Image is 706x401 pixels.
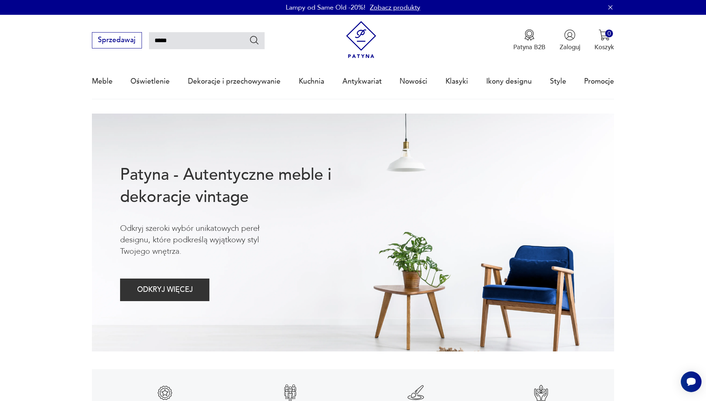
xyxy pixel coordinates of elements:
[130,64,170,98] a: Oświetlenie
[286,3,365,12] p: Lampy od Same Old -20%!
[584,64,614,98] a: Promocje
[120,164,360,208] h1: Patyna - Autentyczne meble i dekoracje vintage
[299,64,324,98] a: Kuchnia
[370,3,420,12] a: Zobacz produkty
[445,64,468,98] a: Klasyki
[564,29,576,41] img: Ikonka użytkownika
[550,64,566,98] a: Style
[594,43,614,51] p: Koszyk
[524,29,535,41] img: Ikona medalu
[681,371,702,392] iframe: Smartsupp widget button
[92,32,142,48] button: Sprzedawaj
[120,279,209,301] button: ODKRYJ WIĘCEJ
[92,64,113,98] a: Meble
[594,29,614,51] button: 0Koszyk
[605,30,613,37] div: 0
[513,43,546,51] p: Patyna B2B
[486,64,532,98] a: Ikony designu
[188,64,281,98] a: Dekoracje i przechowywanie
[513,29,546,51] button: Patyna B2B
[400,64,427,98] a: Nowości
[560,43,580,51] p: Zaloguj
[560,29,580,51] button: Zaloguj
[342,21,380,58] img: Patyna - sklep z meblami i dekoracjami vintage
[249,35,260,46] button: Szukaj
[92,38,142,44] a: Sprzedawaj
[513,29,546,51] a: Ikona medaluPatyna B2B
[599,29,610,41] img: Ikona koszyka
[342,64,382,98] a: Antykwariat
[120,287,209,293] a: ODKRYJ WIĘCEJ
[120,223,289,257] p: Odkryj szeroki wybór unikatowych pereł designu, które podkreślą wyjątkowy styl Twojego wnętrza.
